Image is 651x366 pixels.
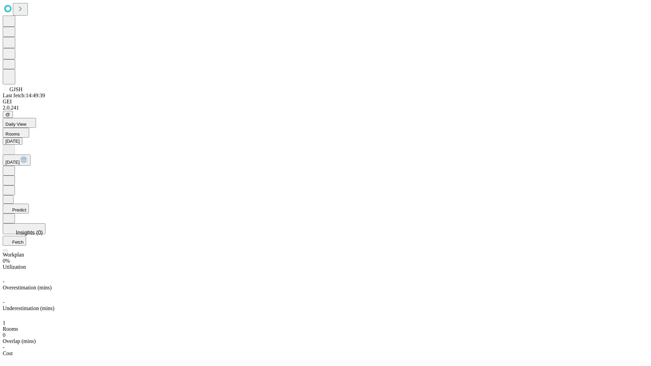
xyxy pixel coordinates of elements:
[3,93,45,98] span: Last fetch: 14:49:39
[3,279,4,284] span: -
[5,131,20,137] span: Rooms
[3,118,36,128] button: Daily View
[9,86,22,92] span: GJSH
[3,155,31,166] button: [DATE]
[5,112,10,117] span: @
[3,350,13,356] span: Cost
[3,111,13,118] button: @
[3,344,4,350] span: -
[3,332,5,338] span: 0
[3,223,45,234] button: Insights (0)
[3,299,4,305] span: -
[3,264,26,270] span: Utilization
[3,128,29,138] button: Rooms
[3,338,36,344] span: Overlap (mins)
[3,138,22,145] button: [DATE]
[16,230,43,236] span: Insights (0)
[5,122,26,127] span: Daily View
[3,326,18,332] span: Rooms
[3,258,10,264] span: 0%
[3,252,24,258] span: Workplan
[3,236,26,246] button: Fetch
[3,320,5,326] span: 1
[3,99,648,105] div: GEI
[3,285,52,290] span: Overestimation (mins)
[3,204,29,213] button: Predict
[5,160,20,165] span: [DATE]
[3,105,648,111] div: 2.0.241
[3,305,54,311] span: Underestimation (mins)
